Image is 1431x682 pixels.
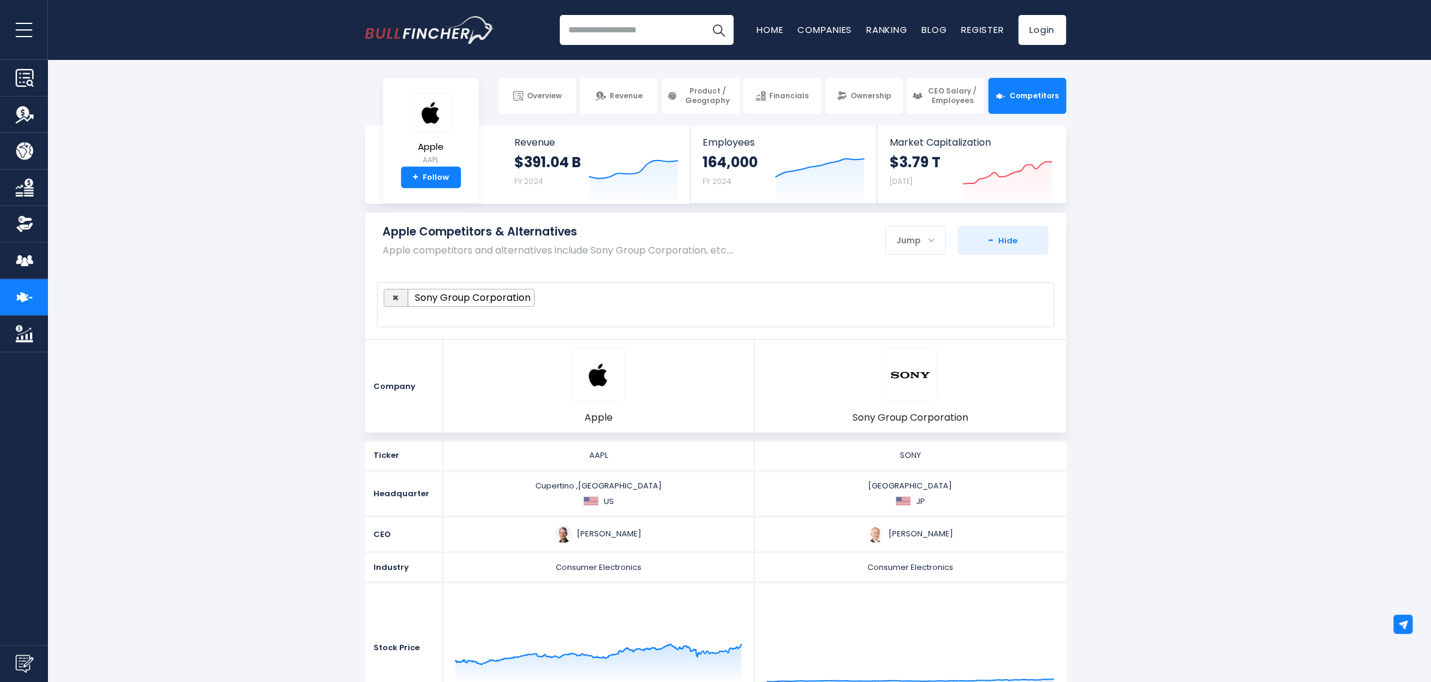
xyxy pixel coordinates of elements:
[585,411,613,424] span: Apple
[365,472,443,515] div: Headquarter
[365,518,443,551] div: CEO
[851,91,891,101] span: Ownership
[387,310,394,321] textarea: Search
[527,91,562,101] span: Overview
[365,16,494,44] a: Go to homepage
[401,167,461,188] a: +Follow
[798,23,852,36] a: Companies
[383,225,734,240] h1: Apple Competitors & Alternatives
[571,348,625,424] a: AAPL logo Apple
[703,176,731,186] small: FY 2024
[610,91,643,101] span: Revenue
[447,481,751,507] div: Cupertino ,[GEOGRAPHIC_DATA]
[758,481,1063,507] div: [GEOGRAPHIC_DATA]
[414,292,534,304] span: Sony Group Corporation
[503,126,691,203] a: Revenue $391.04 B FY 2024
[890,153,941,171] strong: $3.79 T
[410,155,452,165] small: AAPL
[890,355,931,396] img: SONY logo
[1010,91,1059,101] span: Competitors
[365,16,495,44] img: Bullfincher logo
[447,526,751,543] div: [PERSON_NAME]
[604,496,614,507] span: US
[852,348,968,424] a: SONY logo Sony Group Corporation
[989,78,1066,114] a: Competitors
[1019,15,1067,45] a: Login
[758,526,1063,543] div: [PERSON_NAME]
[962,23,1004,36] a: Register
[958,226,1049,255] button: -Hide
[499,78,576,114] a: Overview
[555,526,572,543] img: tim-cook.jpg
[365,442,443,469] div: Ticker
[691,126,877,203] a: Employees 164,000 FY 2024
[703,137,865,148] span: Employees
[515,153,582,171] strong: $391.04 B
[744,78,821,114] a: Financials
[578,355,619,396] img: AAPL logo
[662,78,739,114] a: Product / Geography
[16,215,34,233] img: Ownership
[758,450,1063,461] div: SONY
[878,126,1065,203] a: Market Capitalization $3.79 T [DATE]
[922,23,947,36] a: Blog
[447,450,751,461] div: AAPL
[704,15,734,45] button: Search
[989,235,1018,246] span: Hide
[886,228,945,253] div: Jump
[770,91,809,101] span: Financials
[383,245,734,256] p: Apple competitors and alternatives include Sony Group Corporation, etc.…
[384,289,535,307] li: Sony Group Corporation
[580,78,658,114] a: Revenue
[515,137,679,148] span: Revenue
[890,137,1053,148] span: Market Capitalization
[852,411,968,424] span: Sony Group Corporation
[556,562,641,573] span: Consumer Electronics
[384,289,408,306] button: Remove item
[393,290,399,305] span: ×
[409,92,453,167] a: Apple AAPL
[867,562,953,573] span: Consumer Electronics
[681,86,734,105] span: Product / Geography
[890,176,912,186] small: [DATE]
[515,176,544,186] small: FY 2024
[989,233,994,247] strong: -
[1046,340,1067,361] a: Remove
[365,554,443,581] div: Industry
[867,526,884,543] img: hiroki-totoki.jpg
[365,340,443,433] div: Company
[412,172,418,183] strong: +
[867,23,908,36] a: Ranking
[916,496,925,507] span: JP
[410,142,452,152] span: Apple
[703,153,758,171] strong: 164,000
[926,86,979,105] span: CEO Salary / Employees
[907,78,984,114] a: CEO Salary / Employees
[826,78,903,114] a: Ownership
[757,23,784,36] a: Home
